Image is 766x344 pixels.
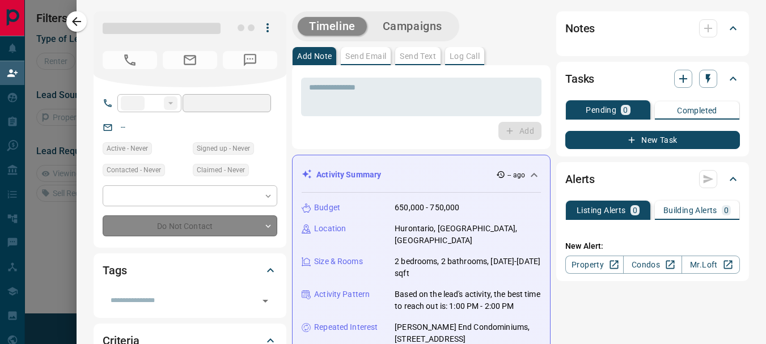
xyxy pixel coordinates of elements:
[257,293,273,309] button: Open
[107,143,148,154] span: Active - Never
[395,288,541,312] p: Based on the lead's activity, the best time to reach out is: 1:00 PM - 2:00 PM
[565,131,740,149] button: New Task
[163,51,217,69] span: No Email
[623,256,682,274] a: Condos
[297,52,332,60] p: Add Note
[565,19,595,37] h2: Notes
[316,169,381,181] p: Activity Summary
[395,256,541,279] p: 2 bedrooms, 2 bathrooms, [DATE]-[DATE] sqft
[302,164,541,185] div: Activity Summary-- ago
[724,206,729,214] p: 0
[507,170,525,180] p: -- ago
[197,164,245,176] span: Claimed - Never
[103,215,277,236] div: Do Not Contact
[677,107,717,114] p: Completed
[395,202,459,214] p: 650,000 - 750,000
[633,206,637,214] p: 0
[682,256,740,274] a: Mr.Loft
[577,206,626,214] p: Listing Alerts
[197,143,250,154] span: Signed up - Never
[103,257,277,284] div: Tags
[314,321,378,333] p: Repeated Interest
[103,51,157,69] span: No Number
[314,256,363,267] p: Size & Rooms
[565,70,594,88] h2: Tasks
[565,15,740,42] div: Notes
[565,170,595,188] h2: Alerts
[298,17,367,36] button: Timeline
[103,261,126,279] h2: Tags
[314,202,340,214] p: Budget
[586,106,616,114] p: Pending
[314,288,370,300] p: Activity Pattern
[663,206,717,214] p: Building Alerts
[121,122,125,131] a: --
[565,256,624,274] a: Property
[565,65,740,92] div: Tasks
[107,164,161,176] span: Contacted - Never
[395,223,541,247] p: Hurontario, [GEOGRAPHIC_DATA], [GEOGRAPHIC_DATA]
[565,240,740,252] p: New Alert:
[565,165,740,193] div: Alerts
[371,17,454,36] button: Campaigns
[314,223,346,235] p: Location
[223,51,277,69] span: No Number
[623,106,628,114] p: 0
